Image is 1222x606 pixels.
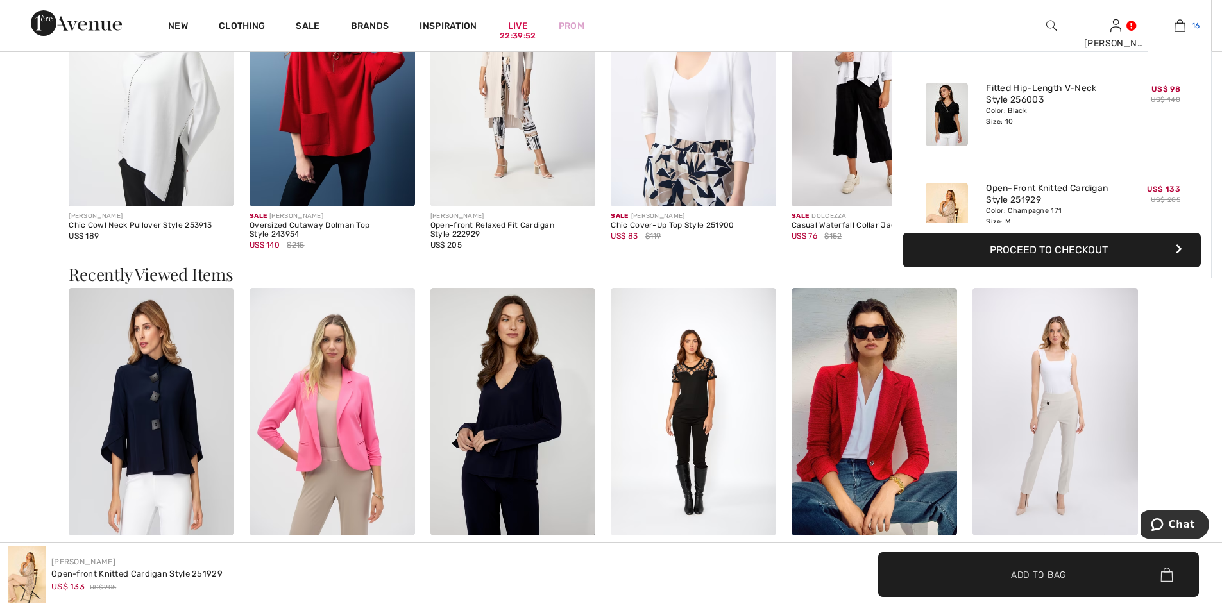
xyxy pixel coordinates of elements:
img: Mandarin Collar Flare Sleeve Top Style 193198 [69,288,234,536]
s: US$ 205 [1151,196,1180,204]
div: 22:39:52 [500,30,536,42]
span: US$ 76 [792,231,817,240]
a: Fitted Hip-Length V-Neck Style 256003 [986,83,1112,106]
span: US$ 189 [69,231,99,240]
div: [PERSON_NAME] [972,541,1138,550]
div: COMPLI K [430,541,596,550]
div: Color: Champagne 171 Size: M [986,206,1112,226]
span: Sale [611,212,628,220]
a: 16 [1148,18,1211,33]
div: Chic Cowl Neck Pullover Style 253913 [69,221,234,230]
span: Sale [792,212,809,220]
h3: Recently Viewed Items [69,266,1153,283]
span: US$ 98 [1151,85,1180,94]
div: [PERSON_NAME] [69,541,234,550]
img: Formal Hip-Length Blazer Style 251239 [792,288,957,536]
div: Casual Waterfall Collar Jacket Style 24251 [792,221,957,230]
a: [PERSON_NAME] [51,557,115,566]
span: $215 [287,239,304,251]
img: My Bag [1175,18,1185,33]
div: [PERSON_NAME] [611,212,776,221]
a: Clothing [219,21,265,34]
a: New [168,21,188,34]
span: 16 [1192,20,1200,31]
a: Sale [296,21,319,34]
img: High-Waisted Formal Trousers Style 144092 [972,288,1138,536]
span: US$ 83 [611,231,638,240]
a: Sign In [1110,19,1121,31]
div: Open-front Relaxed Fit Cardigan Style 222929 [430,221,596,239]
a: Brands [351,21,389,34]
button: Proceed to Checkout [903,233,1201,267]
button: Add to Bag [878,552,1199,597]
span: US$ 140 [250,240,280,249]
img: My Info [1110,18,1121,33]
div: [PERSON_NAME] [1084,37,1147,50]
div: [PERSON_NAME] [250,212,415,221]
div: Chic Cover-Up Top Style 251900 [611,221,776,230]
img: 1ère Avenue [31,10,122,36]
img: Bag.svg [1160,568,1173,582]
div: [PERSON_NAME] [611,541,776,550]
span: US$ 133 [51,582,85,591]
a: Live22:39:52 [508,19,528,33]
s: US$ 140 [1151,96,1180,104]
img: Open-Front Knitted Cardigan Style 251929 [8,546,46,603]
span: $152 [824,230,842,242]
a: Open-Front Knitted Cardigan Style 251929 [986,183,1112,206]
img: Fitted Hip-Length V-Neck Style 256003 [926,83,968,146]
div: Open-front Knitted Cardigan Style 251929 [51,568,223,580]
div: [PERSON_NAME] [792,541,957,550]
span: US$ 205 [90,583,116,593]
span: Add to Bag [1011,568,1066,581]
span: US$ 205 [430,240,462,249]
div: [PERSON_NAME] [430,212,596,221]
a: Prom [559,19,584,33]
img: Open Front Regular Fit Jacket Style 143148 [250,288,415,536]
div: [PERSON_NAME] [250,541,415,550]
span: $119 [645,230,661,242]
img: Open-Front Knitted Cardigan Style 251929 [926,183,968,246]
iframe: Opens a widget where you can chat to one of our agents [1141,510,1209,542]
span: Inspiration [420,21,477,34]
img: Studded Scoop Neck Pullover Style 243465u [611,288,776,536]
img: search the website [1046,18,1057,33]
img: V-Neck Pullover with Bell Sleeves Style 34033 [430,288,596,536]
span: US$ 133 [1147,185,1180,194]
span: Sale [250,212,267,220]
div: DOLCEZZA [792,212,957,221]
div: [PERSON_NAME] [69,212,234,221]
div: Color: Black Size: 10 [986,106,1112,126]
div: Oversized Cutaway Dolman Top Style 243954 [250,221,415,239]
